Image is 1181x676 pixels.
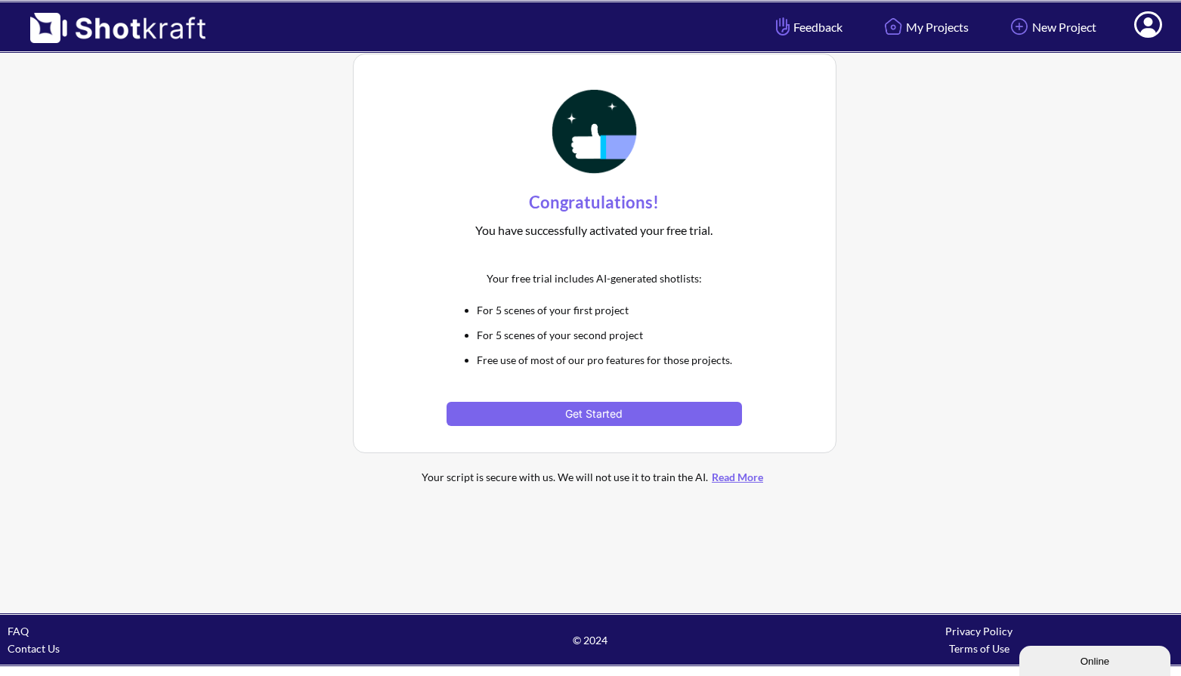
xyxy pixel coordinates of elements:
[785,640,1173,657] div: Terms of Use
[477,326,742,344] li: For 5 scenes of your second project
[772,14,793,39] img: Hand Icon
[447,402,742,426] button: Get Started
[547,85,641,178] img: Thumbs Up Icon
[447,187,742,218] div: Congratulations!
[869,7,980,47] a: My Projects
[447,266,742,291] div: Your free trial includes AI-generated shotlists:
[8,625,29,637] a: FAQ
[880,14,906,39] img: Home Icon
[477,301,742,319] li: For 5 scenes of your first project
[447,218,742,243] div: You have successfully activated your free trial.
[995,7,1108,47] a: New Project
[477,351,742,369] li: Free use of most of our pro features for those projects.
[1019,643,1173,676] iframe: chat widget
[391,468,799,486] div: Your script is secure with us. We will not use it to train the AI.
[396,631,784,649] span: © 2024
[708,471,767,483] a: Read More
[785,622,1173,640] div: Privacy Policy
[772,18,842,35] span: Feedback
[1006,14,1032,39] img: Add Icon
[8,642,60,655] a: Contact Us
